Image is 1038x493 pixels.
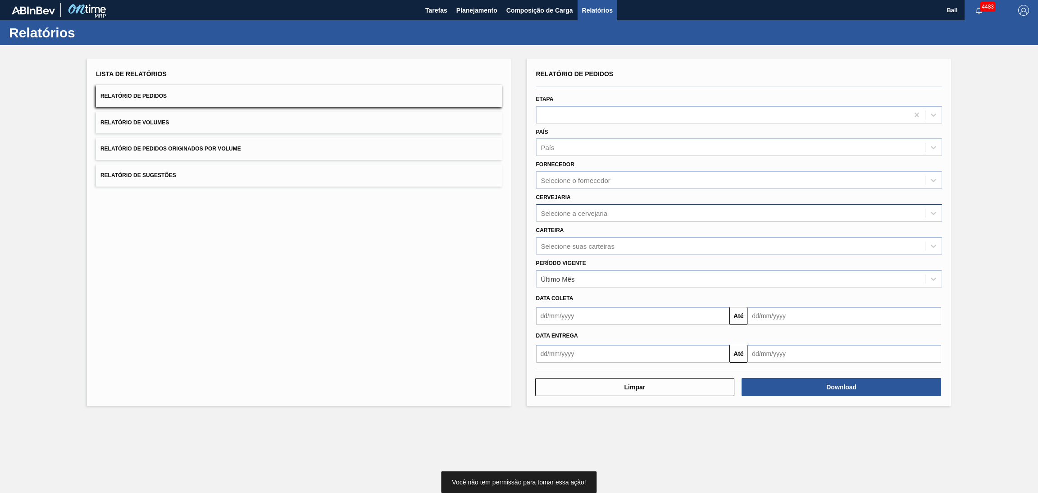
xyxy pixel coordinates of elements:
span: Planejamento [456,5,497,16]
span: 4483 [980,2,996,12]
button: Relatório de Pedidos [96,85,502,107]
span: Você não tem permissão para tomar essa ação! [452,479,586,486]
label: Fornecedor [536,161,574,168]
span: Data coleta [536,295,574,301]
img: TNhmsLtSVTkK8tSr43FrP2fwEKptu5GPRR3wAAAABJRU5ErkJggg== [12,6,55,14]
button: Download [742,378,941,396]
label: Etapa [536,96,554,102]
span: Relatório de Sugestões [100,172,176,178]
div: Selecione a cervejaria [541,209,608,217]
div: Selecione suas carteiras [541,242,615,250]
input: dd/mm/yyyy [747,345,941,363]
h1: Relatórios [9,27,169,38]
input: dd/mm/yyyy [536,307,730,325]
img: Logout [1018,5,1029,16]
div: Selecione o fornecedor [541,177,610,184]
span: Relatório de Pedidos [536,70,614,78]
button: Limpar [535,378,735,396]
label: Cervejaria [536,194,571,201]
span: Relatórios [582,5,613,16]
label: Período Vigente [536,260,586,266]
span: Lista de Relatórios [96,70,167,78]
span: Tarefas [425,5,447,16]
label: Carteira [536,227,564,233]
input: dd/mm/yyyy [747,307,941,325]
button: Até [729,307,747,325]
span: Relatório de Volumes [100,119,169,126]
button: Relatório de Pedidos Originados por Volume [96,138,502,160]
input: dd/mm/yyyy [536,345,730,363]
button: Relatório de Volumes [96,112,502,134]
button: Notificações [965,4,993,17]
label: País [536,129,548,135]
span: Relatório de Pedidos [100,93,167,99]
div: País [541,144,555,151]
div: Último Mês [541,275,575,283]
button: Relatório de Sugestões [96,164,502,187]
button: Até [729,345,747,363]
span: Composição de Carga [506,5,573,16]
span: Relatório de Pedidos Originados por Volume [100,146,241,152]
span: Data entrega [536,333,578,339]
